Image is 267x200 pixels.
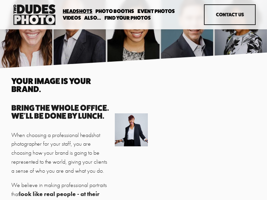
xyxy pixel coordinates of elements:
[84,15,101,21] span: Also...
[95,8,134,15] a: folder dropdown
[204,4,256,25] a: Contact Us
[63,8,92,15] a: folder dropdown
[84,15,101,21] a: folder dropdown
[11,77,111,93] h2: Your image is your brand.
[138,8,175,15] a: Event Photos
[63,9,92,14] span: Headshots
[104,15,151,21] span: Find Your Photos
[63,15,81,21] a: Videos
[95,9,134,14] span: Photo Booths
[11,104,111,120] h3: Bring the whole office. We'll be done by lunch.
[104,15,151,21] a: folder dropdown
[11,131,111,175] p: When choosing a professional headshot photographer for your staff, you are choosing how your bran...
[11,3,57,27] img: Two Dudes Photo | Headshots, Portraits &amp; Photo Booths
[112,113,151,147] img: BernadetteBoudreaux_22-06-22_2940.jpg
